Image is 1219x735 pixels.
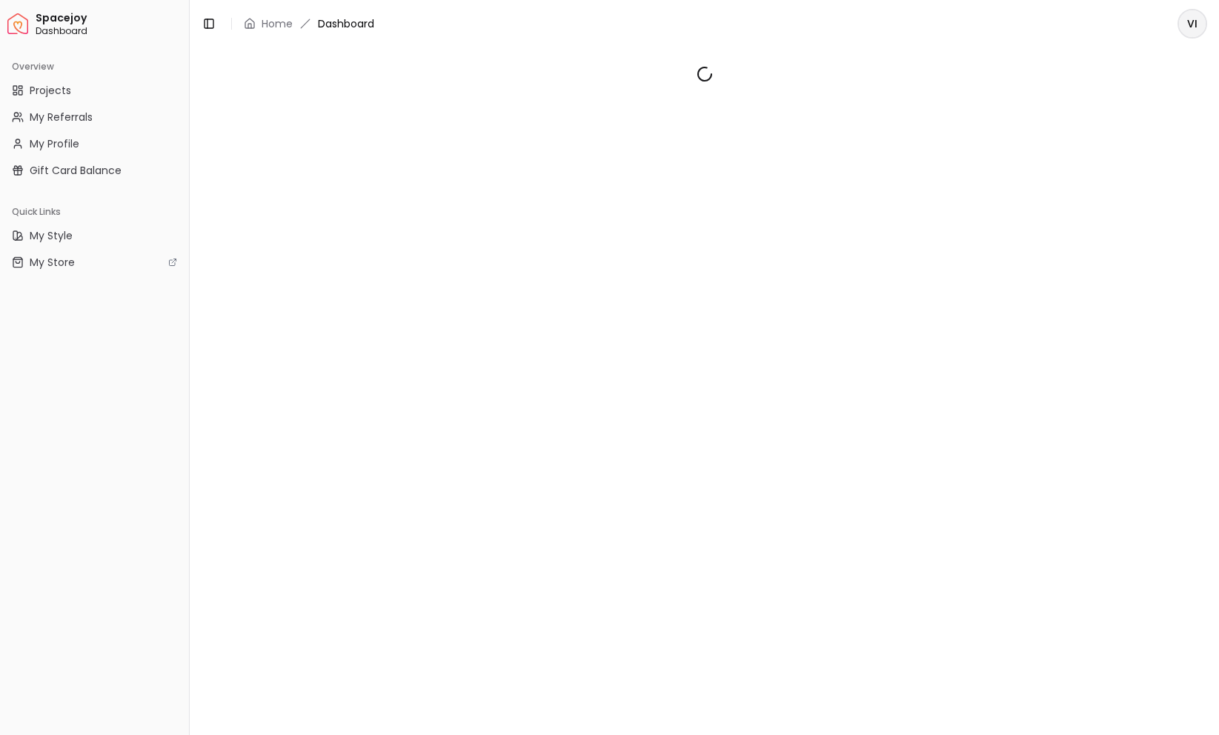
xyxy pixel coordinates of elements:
[7,13,28,34] img: Spacejoy Logo
[6,105,183,129] a: My Referrals
[30,110,93,124] span: My Referrals
[7,13,28,34] a: Spacejoy
[30,83,71,98] span: Projects
[30,163,122,178] span: Gift Card Balance
[30,228,73,243] span: My Style
[6,200,183,224] div: Quick Links
[6,79,183,102] a: Projects
[36,12,183,25] span: Spacejoy
[6,250,183,274] a: My Store
[30,255,75,270] span: My Store
[36,25,183,37] span: Dashboard
[6,132,183,156] a: My Profile
[6,159,183,182] a: Gift Card Balance
[30,136,79,151] span: My Profile
[244,16,374,31] nav: breadcrumb
[1178,9,1207,39] button: VI
[6,224,183,247] a: My Style
[1179,10,1206,37] span: VI
[318,16,374,31] span: Dashboard
[262,16,293,31] a: Home
[6,55,183,79] div: Overview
